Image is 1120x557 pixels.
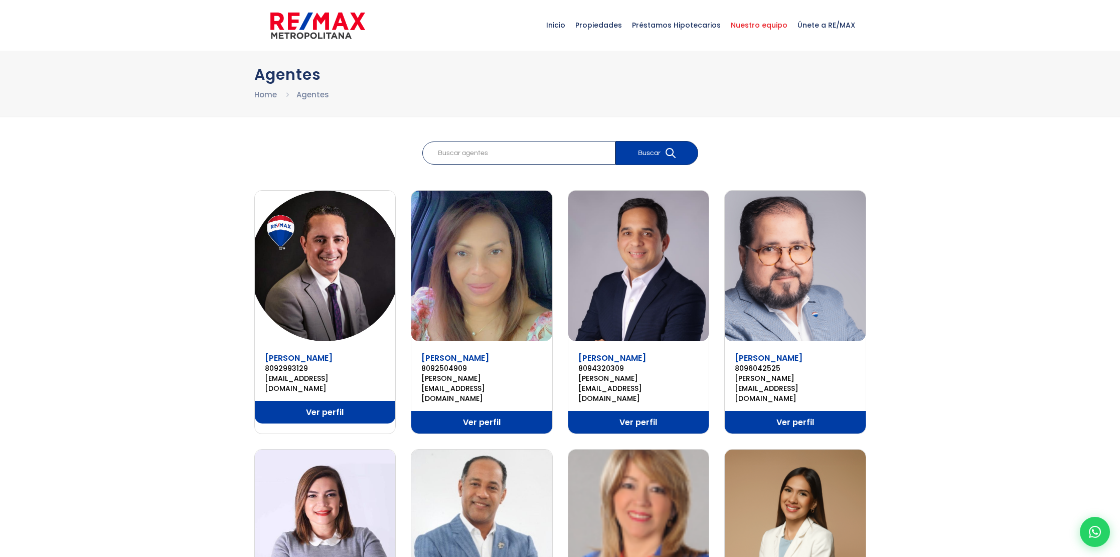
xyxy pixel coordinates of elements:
[792,10,860,40] span: Únete a RE/MAX
[254,89,277,100] a: Home
[578,352,646,364] a: [PERSON_NAME]
[735,373,856,403] a: [PERSON_NAME][EMAIL_ADDRESS][DOMAIN_NAME]
[422,142,615,165] input: Buscar agentes
[255,401,396,424] a: Ver perfil
[568,411,709,434] a: Ver perfil
[578,373,699,403] a: [PERSON_NAME][EMAIL_ADDRESS][DOMAIN_NAME]
[726,10,792,40] span: Nuestro equipo
[255,191,396,341] img: Abrahan Batista
[254,66,866,83] h1: Agentes
[570,10,627,40] span: Propiedades
[541,10,570,40] span: Inicio
[421,363,542,373] a: 8092504909
[568,191,709,341] img: Alberto Bogaert
[296,88,329,101] li: Agentes
[725,191,866,341] img: Alberto Francis
[578,363,699,373] a: 8094320309
[421,352,489,364] a: [PERSON_NAME]
[735,363,856,373] a: 8096042525
[627,10,726,40] span: Préstamos Hipotecarios
[270,11,365,41] img: remax-metropolitana-logo
[265,352,333,364] a: [PERSON_NAME]
[265,373,386,393] a: [EMAIL_ADDRESS][DOMAIN_NAME]
[265,363,386,373] a: 8092993129
[725,411,866,434] a: Ver perfil
[615,141,698,165] button: Buscar
[411,411,552,434] a: Ver perfil
[421,373,542,403] a: [PERSON_NAME][EMAIL_ADDRESS][DOMAIN_NAME]
[735,352,803,364] a: [PERSON_NAME]
[411,191,552,341] img: Aida Franco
